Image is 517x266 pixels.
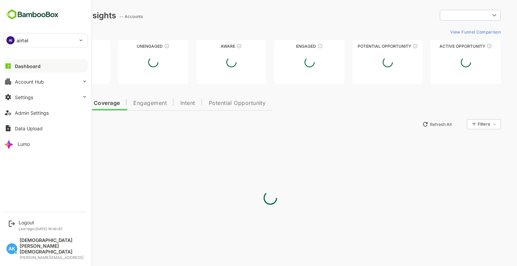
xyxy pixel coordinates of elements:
div: Unreached [16,44,86,49]
button: Account Hub [3,75,88,88]
button: Data Upload [3,121,88,135]
div: Dashboard Insights [16,10,92,20]
div: These accounts have open opportunities which might be at any of the Sales Stages [463,43,468,49]
div: Admin Settings [15,110,49,116]
div: AI [6,36,15,44]
img: BambooboxFullLogoMark.5f36c76dfaba33ec1ec1367b70bb1252.svg [3,8,61,21]
div: ​ [416,9,477,21]
button: Admin Settings [3,106,88,119]
div: Account Hub [15,79,44,85]
div: AIairtel [4,34,88,47]
div: [DEMOGRAPHIC_DATA][PERSON_NAME][DEMOGRAPHIC_DATA] [20,238,85,255]
div: Settings [15,94,33,100]
p: airtel [17,37,28,44]
span: Engagement [110,101,143,106]
div: Unengaged [94,44,164,49]
div: These accounts have just entered the buying cycle and need further nurturing [213,43,218,49]
div: Filters [453,118,477,130]
p: Last login: [DATE] 18:30 IST [19,227,63,231]
div: Lumo [18,141,30,147]
div: Logout [19,220,63,225]
div: These accounts are MQAs and can be passed on to Inside Sales [389,43,394,49]
button: New Insights [16,118,66,130]
div: Engaged [251,44,321,49]
button: Settings [3,90,88,104]
button: Dashboard [3,59,88,73]
div: Potential Opportunity [329,44,399,49]
div: These accounts are warm, further nurturing would qualify them to MQAs [294,43,299,49]
div: [PERSON_NAME][EMAIL_ADDRESS] [20,256,85,260]
div: Data Upload [15,126,43,131]
ag: -- Accounts [96,14,121,19]
span: Potential Opportunity [185,101,242,106]
button: View Funnel Comparison [424,26,477,37]
button: Refresh All [396,119,431,130]
span: Data Quality and Coverage [23,101,96,106]
div: Dashboard [15,63,41,69]
div: Filters [454,121,466,127]
div: Aware [173,44,243,49]
div: Active Opportunity [407,44,477,49]
span: Intent [157,101,172,106]
div: These accounts have not been engaged with for a defined time period [62,43,68,49]
button: Lumo [3,137,88,151]
div: These accounts have not shown enough engagement and need nurturing [140,43,146,49]
div: AK [6,243,17,254]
